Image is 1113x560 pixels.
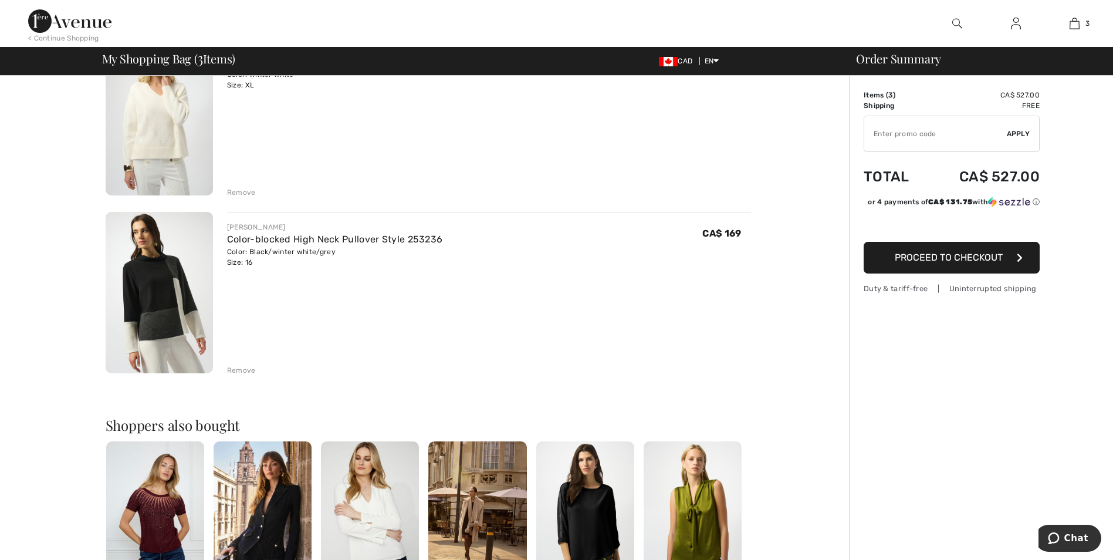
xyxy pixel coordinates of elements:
span: 3 [1085,18,1090,29]
a: Color-blocked High Neck Pullover Style 253236 [227,234,443,245]
span: CA$ 169 [702,228,741,239]
td: Total [864,157,927,197]
a: 3 [1046,16,1103,31]
a: Sign In [1002,16,1030,31]
td: Shipping [864,100,927,111]
div: Color: Black/winter white/grey Size: 16 [227,247,443,268]
div: Order Summary [842,53,1106,65]
div: Color: Winter White Size: XL [227,69,385,90]
span: CAD [659,57,697,65]
td: Free [927,100,1040,111]
span: Proceed to Checkout [895,252,1003,263]
h2: Shoppers also bought [106,418,751,432]
div: or 4 payments of with [868,197,1040,207]
iframe: PayPal-paypal [864,211,1040,238]
img: search the website [952,16,962,31]
td: CA$ 527.00 [927,157,1040,197]
div: Duty & tariff-free | Uninterrupted shipping [864,283,1040,294]
span: CA$ 131.75 [928,198,972,206]
input: Promo code [864,116,1007,151]
img: V-Neck Chic Pullover Style 254949 [106,35,213,196]
div: Remove [227,365,256,376]
button: Proceed to Checkout [864,242,1040,274]
div: < Continue Shopping [28,33,99,43]
td: Items ( ) [864,90,927,100]
img: Color-blocked High Neck Pullover Style 253236 [106,212,213,373]
span: 3 [198,50,203,65]
span: Apply [1007,129,1030,139]
img: 1ère Avenue [28,9,111,33]
img: Sezzle [988,197,1030,207]
img: Canadian Dollar [659,57,678,66]
img: My Info [1011,16,1021,31]
iframe: Opens a widget where you can chat to one of our agents [1038,525,1101,554]
span: 3 [888,91,893,99]
div: Remove [227,187,256,198]
td: CA$ 527.00 [927,90,1040,100]
div: [PERSON_NAME] [227,222,443,232]
div: or 4 payments ofCA$ 131.75withSezzle Click to learn more about Sezzle [864,197,1040,211]
span: EN [705,57,719,65]
img: My Bag [1070,16,1080,31]
span: My Shopping Bag ( Items) [102,53,236,65]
